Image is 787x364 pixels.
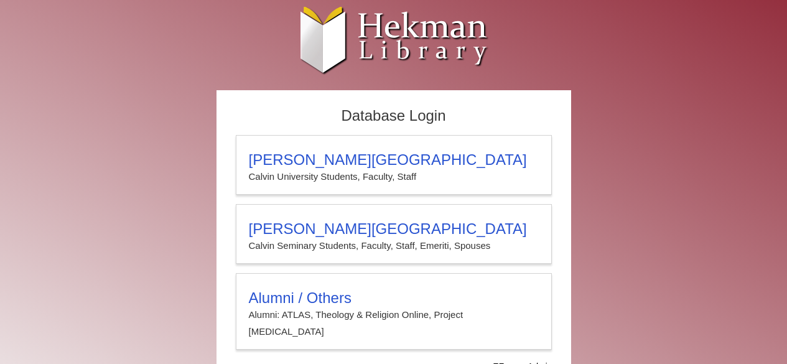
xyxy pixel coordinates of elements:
a: [PERSON_NAME][GEOGRAPHIC_DATA]Calvin Seminary Students, Faculty, Staff, Emeriti, Spouses [236,204,552,264]
h2: Database Login [230,103,558,129]
p: Calvin Seminary Students, Faculty, Staff, Emeriti, Spouses [249,238,539,254]
h3: [PERSON_NAME][GEOGRAPHIC_DATA] [249,151,539,169]
summary: Alumni / OthersAlumni: ATLAS, Theology & Religion Online, Project [MEDICAL_DATA] [249,289,539,340]
h3: Alumni / Others [249,289,539,307]
a: [PERSON_NAME][GEOGRAPHIC_DATA]Calvin University Students, Faculty, Staff [236,135,552,195]
h3: [PERSON_NAME][GEOGRAPHIC_DATA] [249,220,539,238]
p: Calvin University Students, Faculty, Staff [249,169,539,185]
p: Alumni: ATLAS, Theology & Religion Online, Project [MEDICAL_DATA] [249,307,539,340]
